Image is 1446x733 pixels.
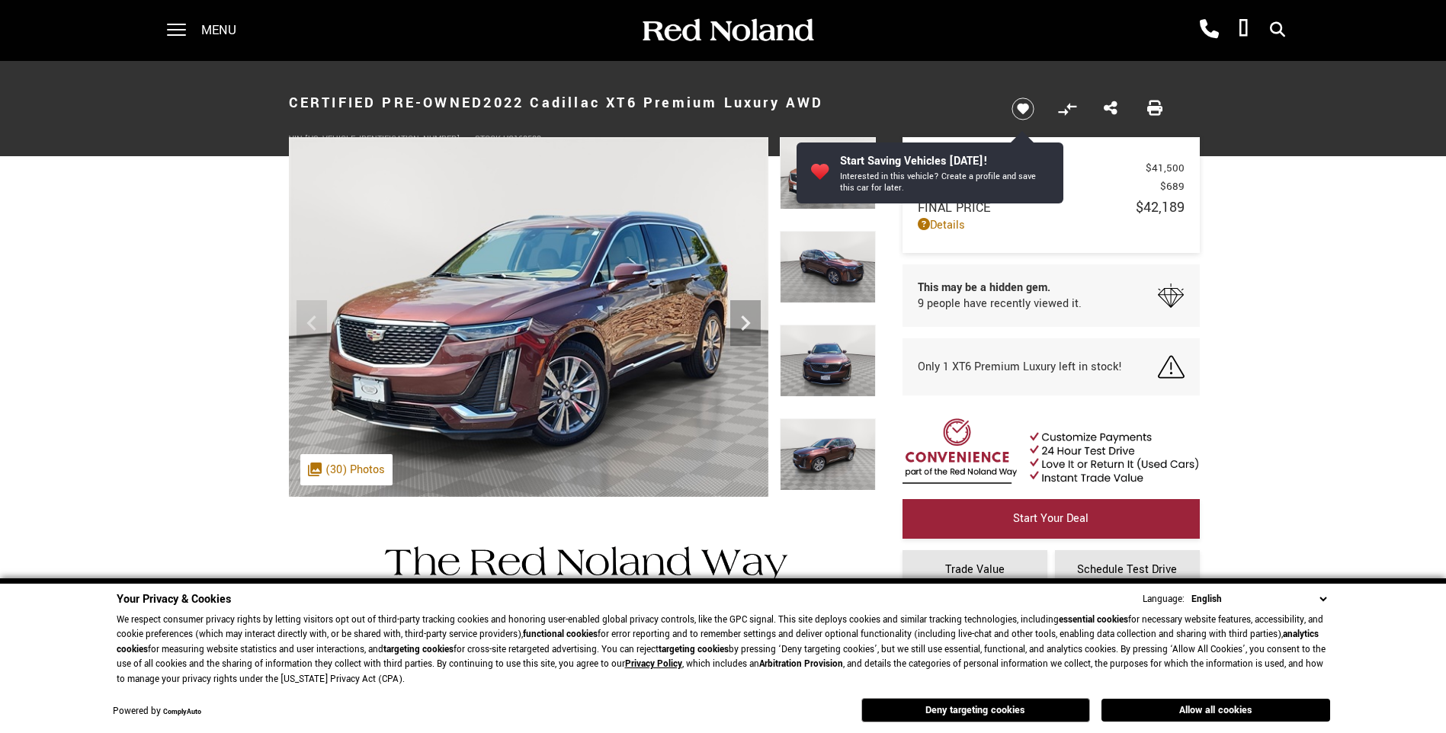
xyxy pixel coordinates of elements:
[1006,97,1040,121] button: Save vehicle
[918,179,1160,194] span: Dealer Handling
[945,562,1005,578] span: Trade Value
[1056,98,1079,120] button: Compare vehicle
[383,643,454,656] strong: targeting cookies
[289,93,484,113] strong: Certified Pre-Owned
[903,550,1047,590] a: Trade Value
[918,280,1082,296] span: This may be a hidden gem.
[730,300,761,346] div: Next
[289,137,768,497] img: Certified Used 2022 Red Cadillac Premium Luxury image 1
[1160,179,1185,194] span: $689
[918,296,1082,312] span: 9 people have recently viewed it.
[1101,699,1330,722] button: Allow all cookies
[759,658,843,671] strong: Arbitration Provision
[918,161,1146,175] span: Red Noland Price
[918,197,1185,217] a: Final Price $42,189
[625,658,682,671] a: Privacy Policy
[1136,197,1185,217] span: $42,189
[300,454,393,485] div: (30) Photos
[117,613,1330,687] p: We respect consumer privacy rights by letting visitors opt out of third-party tracking cookies an...
[918,199,1136,216] span: Final Price
[780,231,876,303] img: Certified Used 2022 Red Cadillac Premium Luxury image 2
[1077,562,1177,578] span: Schedule Test Drive
[305,133,460,145] span: [US_VEHICLE_IDENTIFICATION_NUMBER]
[1188,591,1330,607] select: Language Select
[475,133,503,145] span: Stock:
[780,418,876,491] img: Certified Used 2022 Red Cadillac Premium Luxury image 4
[523,628,598,641] strong: functional cookies
[1059,613,1128,626] strong: essential cookies
[918,217,1185,233] a: Details
[163,707,201,717] a: ComplyAuto
[918,161,1185,175] a: Red Noland Price $41,500
[503,133,541,145] span: UC168588
[1143,594,1185,604] div: Language:
[113,707,201,717] div: Powered by
[1147,99,1162,119] a: Print this Certified Pre-Owned 2022 Cadillac XT6 Premium Luxury AWD
[918,359,1122,375] span: Only 1 XT6 Premium Luxury left in stock!
[659,643,729,656] strong: targeting cookies
[780,137,876,210] img: Certified Used 2022 Red Cadillac Premium Luxury image 1
[289,133,305,145] span: VIN:
[918,179,1185,194] a: Dealer Handling $689
[780,325,876,397] img: Certified Used 2022 Red Cadillac Premium Luxury image 3
[903,499,1200,539] a: Start Your Deal
[1013,511,1089,527] span: Start Your Deal
[1055,550,1200,590] a: Schedule Test Drive
[117,591,231,607] span: Your Privacy & Cookies
[861,698,1090,722] button: Deny targeting cookies
[289,72,986,133] h1: 2022 Cadillac XT6 Premium Luxury AWD
[1146,161,1185,175] span: $41,500
[640,18,815,44] img: Red Noland Auto Group
[1104,99,1117,119] a: Share this Certified Pre-Owned 2022 Cadillac XT6 Premium Luxury AWD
